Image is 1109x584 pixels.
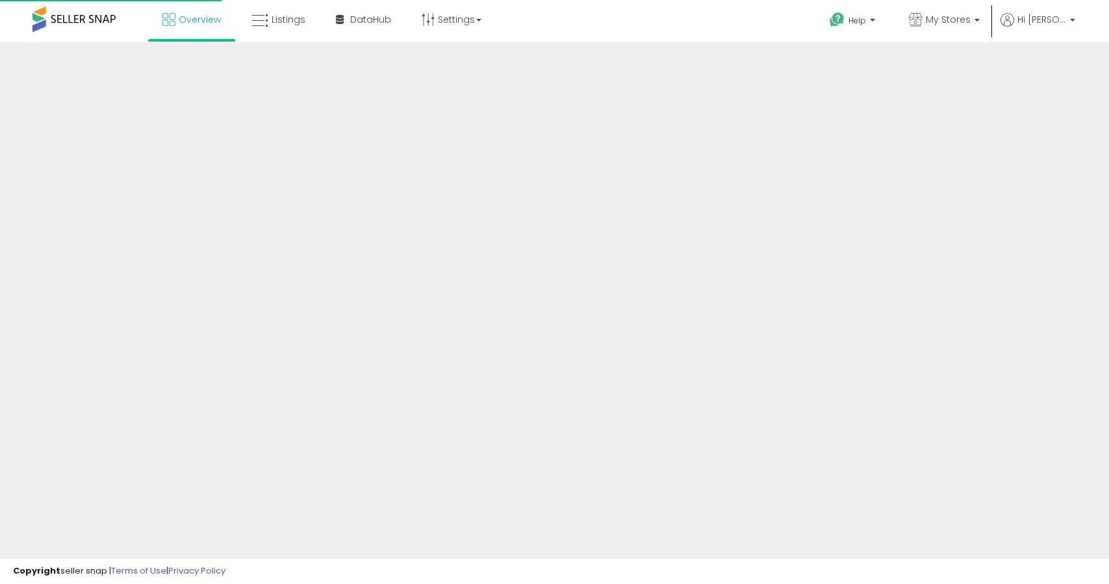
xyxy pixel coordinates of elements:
a: Terms of Use [111,564,166,577]
span: My Stores [926,13,971,26]
span: Listings [272,13,305,26]
div: seller snap | | [13,565,225,577]
strong: Copyright [13,564,60,577]
span: Help [848,15,866,26]
span: Overview [179,13,221,26]
a: Help [819,2,888,42]
a: Privacy Policy [168,564,225,577]
span: DataHub [350,13,391,26]
a: Hi [PERSON_NAME] [1001,13,1075,42]
span: Hi [PERSON_NAME] [1017,13,1066,26]
i: Get Help [829,12,845,28]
